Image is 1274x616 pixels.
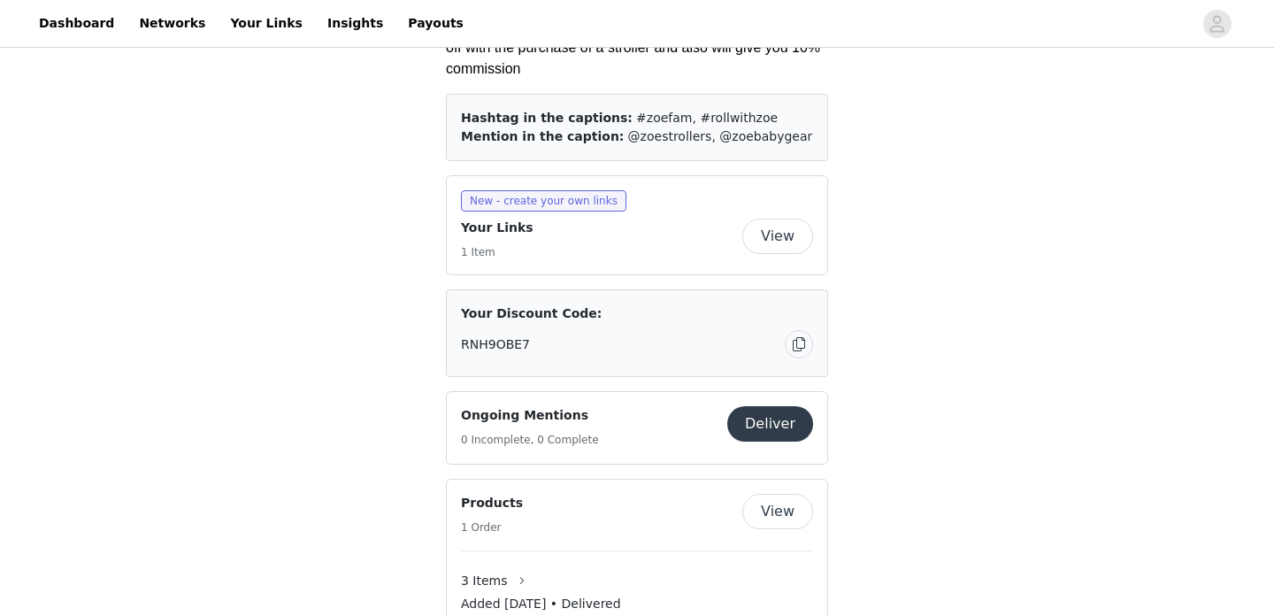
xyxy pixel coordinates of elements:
[446,391,828,465] div: Ongoing Mentions
[461,335,530,354] span: RNH9OBE7
[461,111,633,125] span: Hashtag in the captions:
[636,111,778,125] span: #zoefam, #rollwithzoe
[317,4,394,43] a: Insights
[219,4,313,43] a: Your Links
[727,406,813,442] button: Deliver
[461,219,533,237] h4: Your Links
[461,432,599,448] h5: 0 Incomplete, 0 Complete
[742,494,813,529] button: View
[461,190,626,212] span: New - create your own links
[461,406,599,425] h4: Ongoing Mentions
[1209,10,1225,38] div: avatar
[461,520,523,535] h5: 1 Order
[628,129,813,143] span: @zoestrollers, @zoebabygear
[742,219,813,254] button: View
[461,494,523,512] h4: Products
[461,595,621,613] span: Added [DATE] • Delivered
[28,4,125,43] a: Dashboard
[461,572,508,590] span: 3 Items
[461,304,602,323] span: Your Discount Code:
[128,4,216,43] a: Networks
[397,4,474,43] a: Payouts
[461,129,624,143] span: Mention in the caption:
[461,244,533,260] h5: 1 Item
